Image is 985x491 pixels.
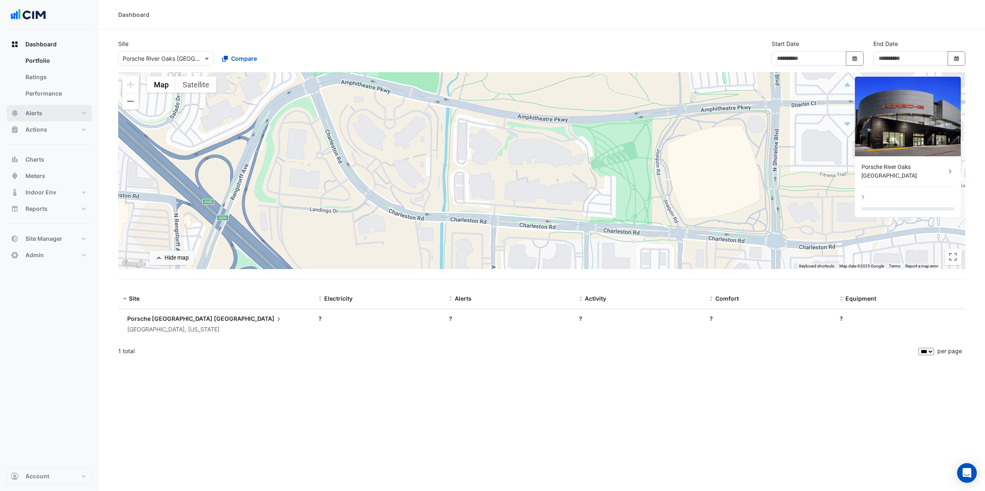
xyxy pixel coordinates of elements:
[7,468,92,484] button: Account
[11,172,19,180] app-icon: Meters
[25,172,45,180] span: Meters
[127,325,283,334] div: [GEOGRAPHIC_DATA], [US_STATE]
[25,155,44,164] span: Charts
[585,295,606,302] span: Activity
[889,264,900,268] a: Terms (opens in new tab)
[122,76,139,93] button: Zoom in
[7,201,92,217] button: Reports
[855,77,961,156] img: Porsche River Oaks Houston
[147,76,176,93] button: Show street map
[11,40,19,48] app-icon: Dashboard
[25,40,57,48] span: Dashboard
[214,314,283,323] span: [GEOGRAPHIC_DATA]
[449,314,570,323] div: ?
[25,205,48,213] span: Reports
[937,347,962,354] span: per page
[861,163,946,180] div: Porsche River Oaks [GEOGRAPHIC_DATA]
[231,54,257,63] span: Compare
[861,194,864,202] div: ?
[873,39,898,48] label: End Date
[217,51,262,66] button: Compare
[25,109,42,117] span: Alerts
[165,253,189,262] div: Hide map
[7,36,92,53] button: Dashboard
[11,205,19,213] app-icon: Reports
[129,295,140,302] span: Site
[7,184,92,201] button: Indoor Env
[7,151,92,168] button: Charts
[957,463,977,483] div: Open Intercom Messenger
[710,314,830,323] div: ?
[19,53,92,69] a: Portfolio
[772,39,799,48] label: Start Date
[25,472,49,480] span: Account
[176,76,216,93] button: Show satellite imagery
[324,295,353,302] span: Electricity
[120,258,147,269] img: Google
[19,69,92,85] a: Ratings
[839,264,884,268] span: Map data ©2025 Google
[122,93,139,110] button: Zoom out
[905,264,938,268] a: Report a map error
[455,295,472,302] span: Alerts
[715,295,739,302] span: Comfort
[10,7,47,23] img: Company Logo
[851,55,859,62] fa-icon: Select Date
[25,188,56,196] span: Indoor Env
[845,295,876,302] span: Equipment
[7,121,92,138] button: Actions
[11,235,19,243] app-icon: Site Manager
[7,53,92,105] div: Dashboard
[7,105,92,121] button: Alerts
[953,55,960,62] fa-icon: Select Date
[11,155,19,164] app-icon: Charts
[840,314,960,323] div: ?
[120,258,147,269] a: Open this area in Google Maps (opens a new window)
[149,251,194,265] button: Hide map
[118,39,128,48] label: Site
[127,315,213,322] span: Porsche [GEOGRAPHIC_DATA]
[7,231,92,247] button: Site Manager
[25,126,47,134] span: Actions
[318,314,439,323] div: ?
[11,188,19,196] app-icon: Indoor Env
[11,251,19,259] app-icon: Admin
[25,251,44,259] span: Admin
[799,263,834,269] button: Keyboard shortcuts
[118,10,149,19] div: Dashboard
[19,85,92,102] a: Performance
[579,314,700,323] div: ?
[7,247,92,263] button: Admin
[11,109,19,117] app-icon: Alerts
[945,249,961,265] button: Toggle fullscreen view
[11,126,19,134] app-icon: Actions
[7,168,92,184] button: Meters
[118,341,917,361] div: 1 total
[25,235,62,243] span: Site Manager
